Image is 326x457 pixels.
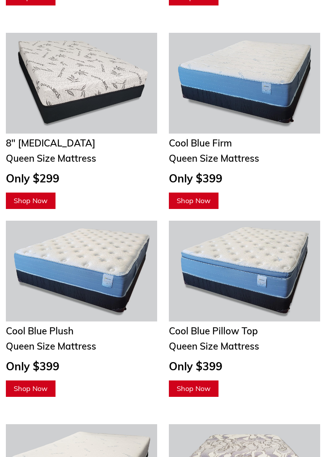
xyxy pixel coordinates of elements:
span: Shop Now [14,384,48,393]
img: Cool Blue Firm Mattress [169,33,320,134]
span: Shop Now [14,196,48,205]
img: Cool Blue Pillow Top Mattress [169,221,320,322]
span: Cool Blue Pillow Top [169,325,258,337]
span: Queen Size Mattress [169,153,259,164]
span: Only $399 [6,360,59,373]
span: Shop Now [177,384,211,393]
a: Shop Now [6,193,56,209]
span: Only $399 [169,360,222,373]
a: Shop Now [169,381,219,397]
img: Cool Blue Plush Mattress [6,221,157,322]
a: Shop Now [6,381,56,397]
span: Queen Size Mattress [6,341,96,352]
span: Only $399 [169,172,222,186]
span: Shop Now [177,196,211,205]
span: Only $299 [6,172,59,186]
img: Bamboo 8 [6,33,157,134]
a: Shop Now [169,193,219,209]
span: 8" [MEDICAL_DATA] [6,137,95,149]
span: Queen Size Mattress [169,341,259,352]
span: Cool Blue Plush [6,325,73,337]
span: Cool Blue Firm [169,137,232,149]
span: Queen Size Mattress [6,153,96,164]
